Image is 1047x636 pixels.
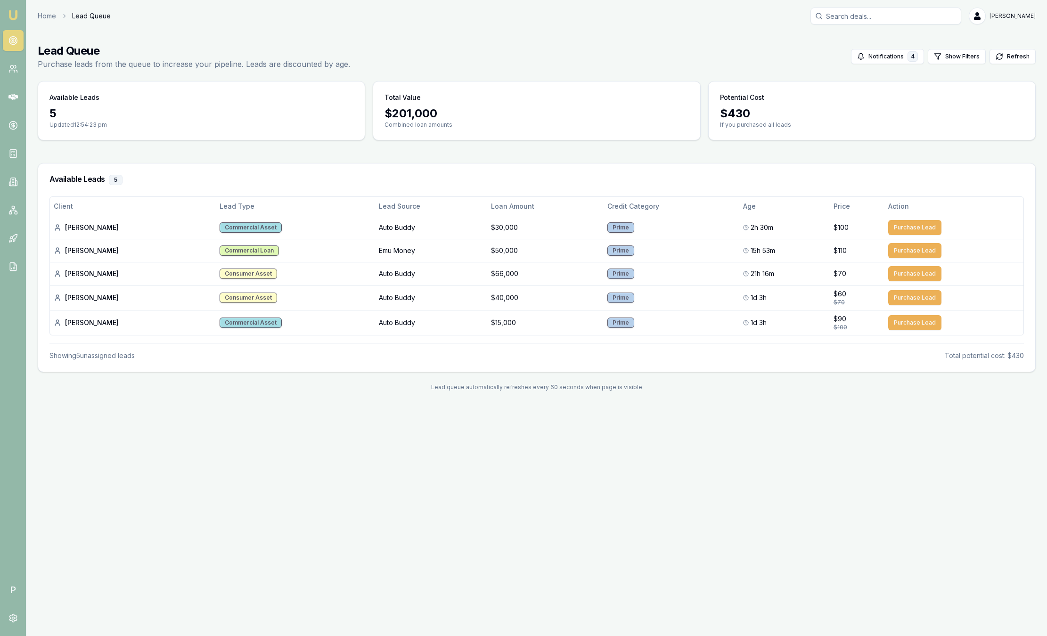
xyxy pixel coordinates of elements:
div: [PERSON_NAME] [54,223,212,232]
th: Lead Source [375,197,487,216]
span: Lead Queue [72,11,111,21]
button: Show Filters [928,49,986,64]
th: Age [739,197,830,216]
img: emu-icon-u.png [8,9,19,21]
div: Total potential cost: $430 [945,351,1024,360]
div: [PERSON_NAME] [54,246,212,255]
th: Price [830,197,885,216]
th: Lead Type [216,197,375,216]
h3: Total Value [384,93,420,102]
div: $ 430 [720,106,1024,121]
h3: Available Leads [49,93,99,102]
button: Purchase Lead [888,220,941,235]
div: $ 201,000 [384,106,688,121]
td: Auto Buddy [375,216,487,239]
span: 21h 16m [751,269,774,278]
th: Loan Amount [487,197,604,216]
div: $70 [834,299,881,306]
span: $90 [834,314,846,324]
div: Commercial Loan [220,245,279,256]
button: Purchase Lead [888,266,941,281]
div: [PERSON_NAME] [54,269,212,278]
a: Home [38,11,56,21]
p: Combined loan amounts [384,121,688,129]
div: Consumer Asset [220,269,277,279]
td: $50,000 [487,239,604,262]
td: $66,000 [487,262,604,285]
span: [PERSON_NAME] [990,12,1036,20]
td: Emu Money [375,239,487,262]
p: If you purchased all leads [720,121,1024,129]
td: $15,000 [487,310,604,335]
span: $60 [834,289,846,299]
input: Search deals [810,8,961,24]
td: $40,000 [487,285,604,310]
div: 5 [49,106,353,121]
span: $100 [834,223,849,232]
span: $70 [834,269,846,278]
div: [PERSON_NAME] [54,318,212,327]
h3: Available Leads [49,175,1024,185]
td: Auto Buddy [375,262,487,285]
div: Prime [607,269,634,279]
th: Client [50,197,216,216]
td: $30,000 [487,216,604,239]
nav: breadcrumb [38,11,111,21]
div: $100 [834,324,881,331]
td: Auto Buddy [375,285,487,310]
div: Prime [607,245,634,256]
div: Prime [607,293,634,303]
button: Purchase Lead [888,315,941,330]
div: 4 [908,51,918,62]
span: 1d 3h [751,318,767,327]
div: Lead queue automatically refreshes every 60 seconds when page is visible [38,383,1036,391]
button: Purchase Lead [888,290,941,305]
button: Refresh [990,49,1036,64]
span: 2h 30m [751,223,773,232]
th: Action [884,197,1023,216]
span: 15h 53m [751,246,775,255]
p: Updated 12:54:23 pm [49,121,353,129]
th: Credit Category [604,197,739,216]
div: Commercial Asset [220,318,282,328]
button: Purchase Lead [888,243,941,258]
div: 5 [109,175,123,185]
button: Notifications4 [851,49,924,64]
div: Prime [607,222,634,233]
span: P [3,579,24,600]
span: $110 [834,246,847,255]
p: Purchase leads from the queue to increase your pipeline. Leads are discounted by age. [38,58,350,70]
span: 1d 3h [751,293,767,302]
div: Consumer Asset [220,293,277,303]
div: Showing 5 unassigned lead s [49,351,135,360]
div: Prime [607,318,634,328]
div: Commercial Asset [220,222,282,233]
h1: Lead Queue [38,43,350,58]
div: [PERSON_NAME] [54,293,212,302]
h3: Potential Cost [720,93,764,102]
td: Auto Buddy [375,310,487,335]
